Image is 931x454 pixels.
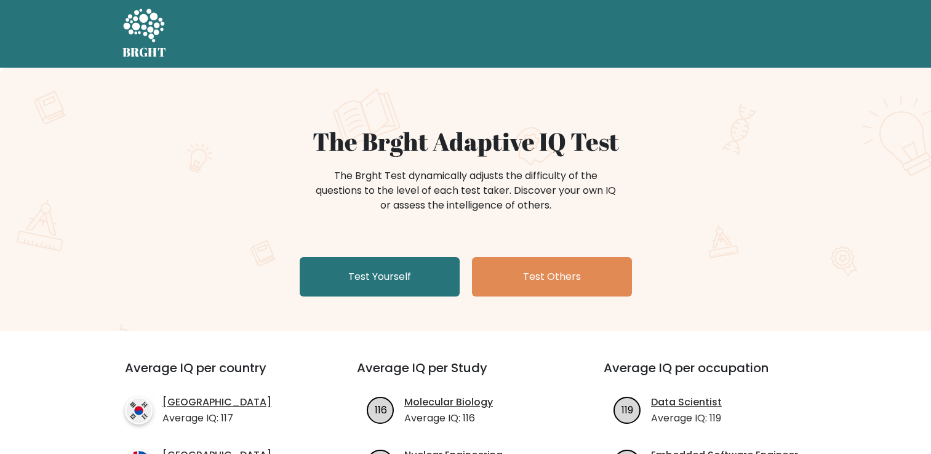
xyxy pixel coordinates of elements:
a: Molecular Biology [404,395,493,410]
a: Test Yourself [300,257,460,297]
h5: BRGHT [122,45,167,60]
a: Data Scientist [651,395,722,410]
p: Average IQ: 116 [404,411,493,426]
a: [GEOGRAPHIC_DATA] [162,395,271,410]
h1: The Brght Adaptive IQ Test [166,127,766,156]
a: BRGHT [122,5,167,63]
p: Average IQ: 119 [651,411,722,426]
a: Test Others [472,257,632,297]
p: Average IQ: 117 [162,411,271,426]
h3: Average IQ per occupation [604,360,821,390]
text: 119 [621,402,633,416]
img: country [125,397,153,424]
div: The Brght Test dynamically adjusts the difficulty of the questions to the level of each test take... [312,169,620,213]
h3: Average IQ per country [125,360,313,390]
text: 116 [375,402,387,416]
h3: Average IQ per Study [357,360,574,390]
